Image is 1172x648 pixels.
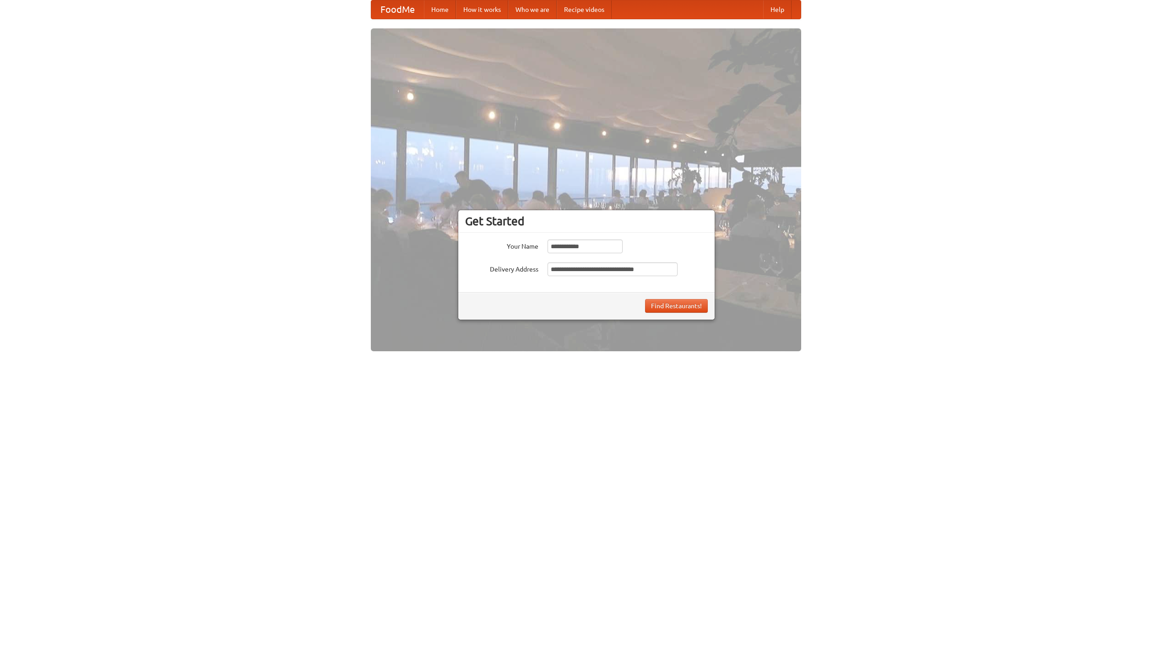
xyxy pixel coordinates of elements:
label: Delivery Address [465,262,538,274]
label: Your Name [465,240,538,251]
a: Recipe videos [557,0,612,19]
a: Who we are [508,0,557,19]
a: How it works [456,0,508,19]
h3: Get Started [465,214,708,228]
a: FoodMe [371,0,424,19]
a: Home [424,0,456,19]
button: Find Restaurants! [645,299,708,313]
a: Help [763,0,792,19]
